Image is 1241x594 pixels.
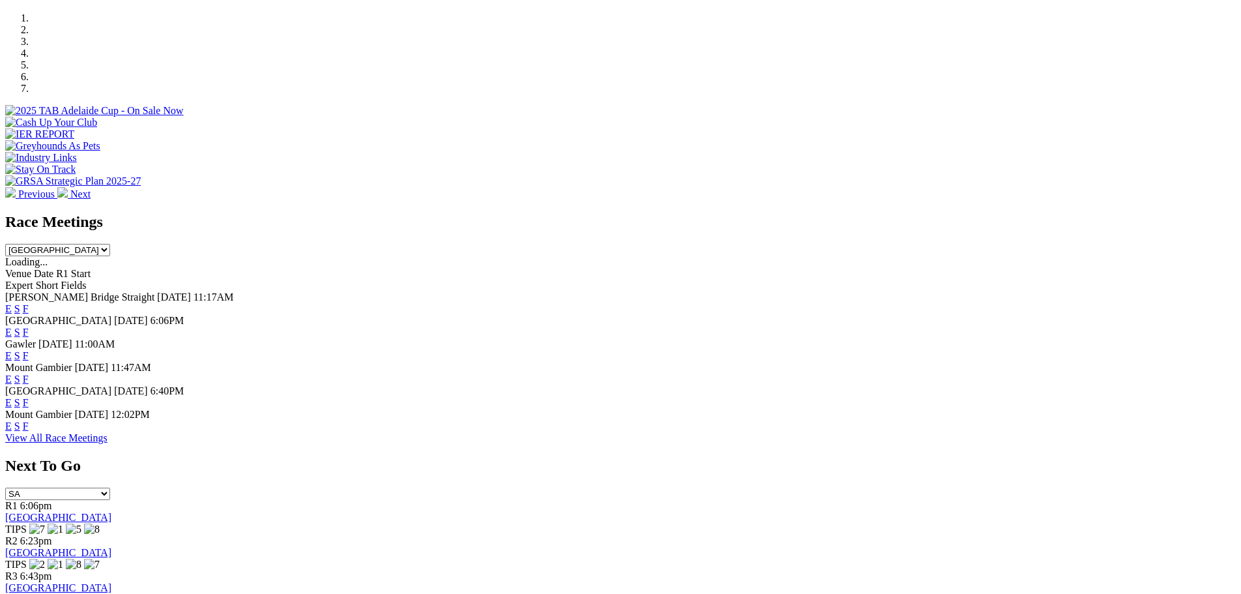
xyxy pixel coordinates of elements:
span: Previous [18,188,55,200]
h2: Race Meetings [5,213,1236,231]
a: E [5,303,12,314]
a: S [14,421,20,432]
span: R3 [5,571,18,582]
img: 7 [84,559,100,571]
span: R2 [5,535,18,546]
span: [GEOGRAPHIC_DATA] [5,385,111,396]
img: IER REPORT [5,128,74,140]
span: 6:06pm [20,500,52,511]
span: 11:47AM [111,362,151,373]
span: [PERSON_NAME] Bridge Straight [5,291,154,303]
span: [GEOGRAPHIC_DATA] [5,315,111,326]
a: F [23,374,29,385]
a: S [14,327,20,338]
a: E [5,374,12,385]
span: [DATE] [114,315,148,326]
img: chevron-left-pager-white.svg [5,187,16,198]
a: Next [57,188,91,200]
img: 2025 TAB Adelaide Cup - On Sale Now [5,105,184,117]
a: View All Race Meetings [5,432,107,443]
span: [DATE] [157,291,191,303]
img: chevron-right-pager-white.svg [57,187,68,198]
img: 2 [29,559,45,571]
img: Cash Up Your Club [5,117,97,128]
span: R1 Start [56,268,91,279]
span: 12:02PM [111,409,150,420]
a: E [5,421,12,432]
span: 6:23pm [20,535,52,546]
span: 6:06PM [150,315,184,326]
img: Stay On Track [5,164,76,175]
img: Industry Links [5,152,77,164]
a: F [23,350,29,361]
span: 11:17AM [193,291,234,303]
span: Mount Gambier [5,362,72,373]
span: Short [36,280,59,291]
a: F [23,421,29,432]
a: [GEOGRAPHIC_DATA] [5,512,111,523]
h2: Next To Go [5,457,1236,475]
a: F [23,303,29,314]
img: 8 [66,559,81,571]
img: 8 [84,524,100,535]
span: Loading... [5,256,48,267]
a: E [5,350,12,361]
a: S [14,374,20,385]
a: F [23,397,29,408]
img: 5 [66,524,81,535]
span: Next [70,188,91,200]
span: Venue [5,268,31,279]
img: 7 [29,524,45,535]
img: 1 [48,559,63,571]
span: Date [34,268,53,279]
span: [DATE] [114,385,148,396]
span: Mount Gambier [5,409,72,420]
span: 11:00AM [75,338,115,349]
a: Previous [5,188,57,200]
span: Expert [5,280,33,291]
a: S [14,350,20,361]
a: [GEOGRAPHIC_DATA] [5,547,111,558]
img: GRSA Strategic Plan 2025-27 [5,175,141,187]
span: R1 [5,500,18,511]
a: E [5,327,12,338]
a: F [23,327,29,338]
span: Fields [61,280,86,291]
span: TIPS [5,524,27,535]
span: TIPS [5,559,27,570]
span: [DATE] [75,409,109,420]
img: Greyhounds As Pets [5,140,100,152]
span: 6:40PM [150,385,184,396]
img: 1 [48,524,63,535]
a: E [5,397,12,408]
span: [DATE] [75,362,109,373]
span: Gawler [5,338,36,349]
span: [DATE] [38,338,72,349]
a: S [14,397,20,408]
a: [GEOGRAPHIC_DATA] [5,582,111,593]
a: S [14,303,20,314]
span: 6:43pm [20,571,52,582]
